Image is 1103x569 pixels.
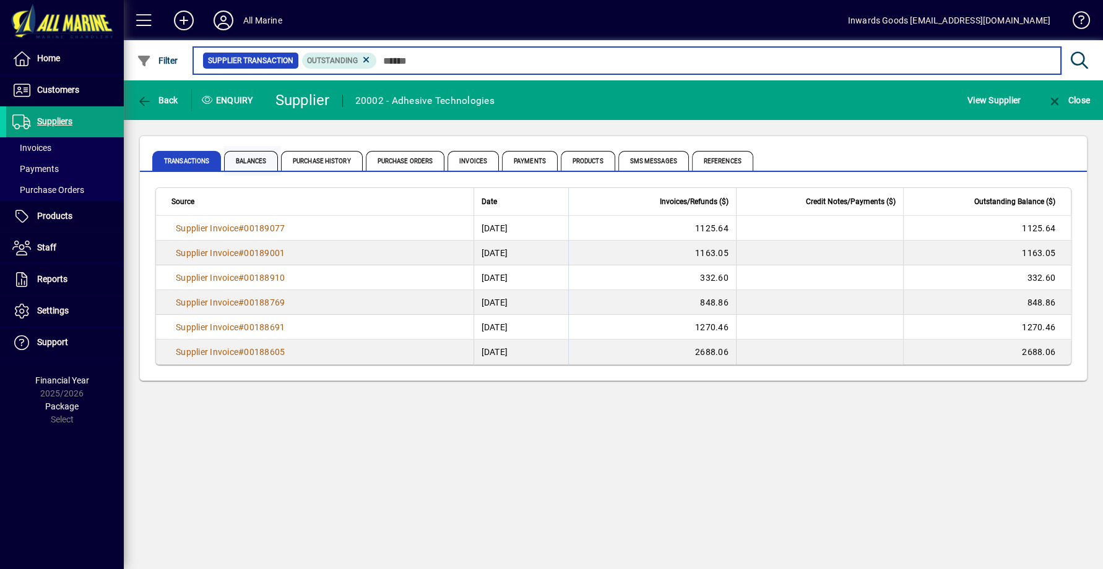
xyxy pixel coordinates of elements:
[903,241,1071,265] td: 1163.05
[171,271,289,284] a: Supplier Invoice#00188910
[568,290,736,315] td: 848.86
[302,53,377,69] mat-chip: Outstanding Status: Outstanding
[6,264,124,295] a: Reports
[152,151,221,171] span: Transactions
[6,296,124,327] a: Settings
[568,265,736,290] td: 332.60
[176,273,238,283] span: Supplier Invoice
[474,315,568,340] td: [DATE]
[974,195,1055,208] span: Outstanding Balance ($)
[692,151,753,171] span: References
[903,315,1071,340] td: 1270.46
[568,315,736,340] td: 1270.46
[171,246,289,260] a: Supplier Invoice#00189001
[482,195,561,208] div: Date
[967,90,1021,110] span: View Supplier
[244,248,285,258] span: 00189001
[6,75,124,106] a: Customers
[224,151,278,171] span: Balances
[37,274,67,284] span: Reports
[474,216,568,241] td: [DATE]
[137,95,178,105] span: Back
[474,340,568,364] td: [DATE]
[568,216,736,241] td: 1125.64
[37,211,72,221] span: Products
[903,340,1071,364] td: 2688.06
[366,151,445,171] span: Purchase Orders
[568,241,736,265] td: 1163.05
[6,43,124,74] a: Home
[6,158,124,179] a: Payments
[903,265,1071,290] td: 332.60
[1063,2,1088,43] a: Knowledge Base
[171,296,289,309] a: Supplier Invoice#00188769
[134,89,181,111] button: Back
[244,322,285,332] span: 00188691
[137,56,178,66] span: Filter
[1047,95,1090,105] span: Close
[244,347,285,357] span: 00188605
[171,195,194,208] span: Source
[660,195,729,208] span: Invoices/Refunds ($)
[37,116,72,126] span: Suppliers
[176,297,238,307] span: Supplier Invoice
[275,90,330,110] div: Supplier
[176,347,238,357] span: Supplier Invoice
[355,91,495,111] div: 20002 - Adhesive Technologies
[244,273,285,283] span: 00188910
[482,195,497,208] span: Date
[903,216,1071,241] td: 1125.64
[474,290,568,315] td: [DATE]
[6,233,124,263] a: Staff
[12,164,59,174] span: Payments
[244,223,285,233] span: 00189077
[848,11,1050,30] div: Inwards Goods [EMAIL_ADDRESS][DOMAIN_NAME]
[238,223,244,233] span: #
[37,85,79,95] span: Customers
[176,248,238,258] span: Supplier Invoice
[903,290,1071,315] td: 848.86
[192,90,266,110] div: Enquiry
[6,179,124,200] a: Purchase Orders
[171,320,289,334] a: Supplier Invoice#00188691
[1034,89,1103,111] app-page-header-button: Close enquiry
[37,53,60,63] span: Home
[448,151,499,171] span: Invoices
[307,56,358,65] span: Outstanding
[45,401,79,411] span: Package
[35,375,89,385] span: Financial Year
[37,306,69,315] span: Settings
[204,9,243,32] button: Profile
[12,185,84,195] span: Purchase Orders
[281,151,363,171] span: Purchase History
[474,241,568,265] td: [DATE]
[238,273,244,283] span: #
[561,151,615,171] span: Products
[6,327,124,358] a: Support
[238,297,244,307] span: #
[208,54,293,67] span: Supplier Transaction
[6,137,124,158] a: Invoices
[37,242,56,252] span: Staff
[502,151,558,171] span: Payments
[164,9,204,32] button: Add
[243,11,282,30] div: All Marine
[37,337,68,347] span: Support
[806,195,896,208] span: Credit Notes/Payments ($)
[238,347,244,357] span: #
[618,151,689,171] span: SMS Messages
[134,49,181,72] button: Filter
[176,223,238,233] span: Supplier Invoice
[176,322,238,332] span: Supplier Invoice
[12,143,51,153] span: Invoices
[238,322,244,332] span: #
[964,89,1024,111] button: View Supplier
[238,248,244,258] span: #
[6,201,124,232] a: Products
[244,297,285,307] span: 00188769
[474,265,568,290] td: [DATE]
[568,340,736,364] td: 2688.06
[124,89,192,111] app-page-header-button: Back
[171,345,289,359] a: Supplier Invoice#00188605
[1044,89,1093,111] button: Close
